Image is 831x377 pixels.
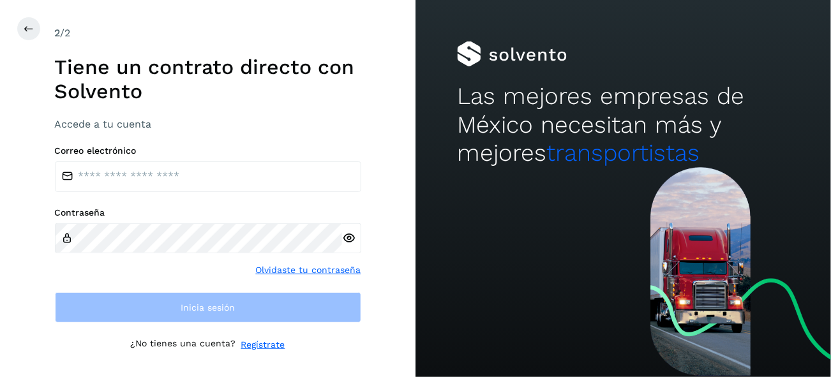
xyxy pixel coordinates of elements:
label: Contraseña [55,207,361,218]
h3: Accede a tu cuenta [55,118,361,130]
h2: Las mejores empresas de México necesitan más y mejores [457,82,790,167]
span: Inicia sesión [181,303,235,312]
p: ¿No tienes una cuenta? [131,338,236,351]
span: transportistas [546,139,700,166]
h1: Tiene un contrato directo con Solvento [55,55,361,104]
a: Olvidaste tu contraseña [256,263,361,277]
button: Inicia sesión [55,292,361,323]
label: Correo electrónico [55,145,361,156]
a: Regístrate [241,338,285,351]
